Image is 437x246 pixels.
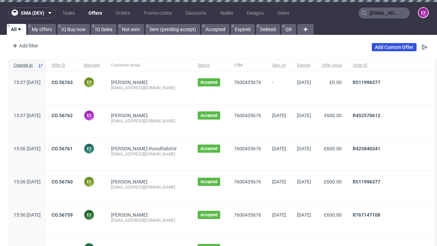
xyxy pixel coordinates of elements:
a: 7600435676 [234,113,261,118]
span: [DATE] [297,80,311,85]
span: 15:37 [DATE] [14,80,41,85]
span: [DATE] [272,146,286,151]
a: Wallet [216,8,237,18]
a: CO.56763 [52,80,73,85]
a: CO.56759 [52,212,73,218]
span: Manager [84,63,100,68]
span: Order ID [353,63,426,68]
span: Accepted [200,146,217,151]
a: Tasks [58,8,79,18]
a: R452570612 [353,113,380,118]
span: [DATE] [297,179,311,184]
a: R511996377 [353,80,380,85]
figcaption: e2 [84,177,94,187]
span: £600.00 [324,212,342,218]
span: [DATE] [272,212,286,218]
a: CO.56760 [52,179,73,184]
a: IQ Sales [91,24,116,35]
span: Expires [297,63,311,68]
span: [DATE] [272,113,286,118]
a: Promo codes [140,8,176,18]
span: £600.00 [324,179,342,184]
span: Accepted [200,80,217,85]
a: CO.56761 [52,146,73,151]
span: Sent on [272,63,286,68]
figcaption: e2 [84,111,94,120]
a: CO.56762 [52,113,73,118]
span: CRM [234,63,261,68]
span: 15:36 [DATE] [14,212,41,218]
a: [PERSON_NAME]-Runolfsdottir [111,146,177,151]
figcaption: e2 [84,78,94,87]
span: 15:36 [DATE] [14,179,41,184]
span: Offer ID [52,63,73,68]
span: 15:36 [DATE] [14,146,41,151]
figcaption: e2 [84,144,94,153]
a: Add Custom Offer [372,43,417,51]
span: Accepted [200,113,217,118]
span: Offer value [322,63,342,68]
a: Orders [112,8,134,18]
div: [EMAIL_ADDRESS][DOMAIN_NAME] [111,218,187,223]
a: IQ Buy now [57,24,90,35]
span: [DATE] [297,212,311,218]
span: £600.00 [324,146,342,151]
a: My offers [28,24,56,35]
a: Designs [243,8,268,18]
a: Deleted [256,24,280,35]
span: Customer email [111,63,187,68]
span: €600.00 [324,113,342,118]
div: [EMAIL_ADDRESS][DOMAIN_NAME] [111,151,187,157]
div: [EMAIL_ADDRESS][DOMAIN_NAME] [111,184,187,190]
a: 7600435676 [234,146,261,151]
span: Accepted [200,179,217,184]
figcaption: e2 [84,210,94,220]
span: sma (dev) [21,11,44,15]
a: Expired [231,24,255,35]
a: R767147108 [353,212,380,218]
figcaption: e2 [419,8,428,17]
a: Users [273,8,293,18]
a: Accepted [201,24,229,35]
span: Created at [14,63,35,68]
a: 7600435676 [234,80,261,85]
span: - [272,80,286,96]
a: Sent (pending accept) [145,24,200,35]
button: sma (dev) [8,8,56,18]
span: Accepted [200,212,217,218]
a: All [7,24,26,35]
a: [PERSON_NAME] [111,80,147,85]
a: [PERSON_NAME] [111,113,147,118]
div: [EMAIL_ADDRESS][DOMAIN_NAME] [111,85,187,91]
a: R425840341 [353,146,380,151]
span: Status [198,63,223,68]
span: 15:37 [DATE] [14,113,41,118]
a: 7600435676 [234,212,261,218]
a: Not sent [118,24,144,35]
a: 7600435676 [234,179,261,184]
span: [DATE] [272,179,286,184]
a: Offers [84,8,106,18]
a: QR [281,24,296,35]
div: [EMAIL_ADDRESS][DOMAIN_NAME] [111,118,187,124]
span: [DATE] [297,113,311,118]
a: R511996377 [353,179,380,184]
a: [PERSON_NAME] [111,179,147,184]
a: [PERSON_NAME] [111,212,147,218]
a: Discounts [181,8,211,18]
div: Add filter [10,40,40,51]
span: £0.00 [329,80,342,85]
span: [DATE] [297,146,311,151]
